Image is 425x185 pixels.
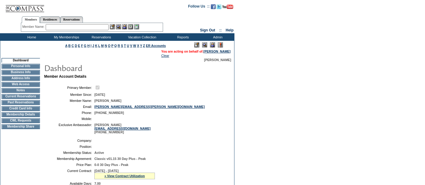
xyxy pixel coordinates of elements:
a: » View Contract Utilization [104,174,145,178]
span: [PERSON_NAME] [94,99,121,102]
img: Edit Mode [194,42,199,47]
td: Membership Agreement: [47,157,92,161]
a: Clear [161,54,169,57]
a: R [118,44,120,47]
a: Become our fan on Facebook [211,6,216,10]
span: [DATE] - [DATE] [94,169,119,173]
a: Residences [40,16,60,23]
td: Home [14,33,48,41]
b: Member Account Details [44,74,87,79]
img: Impersonate [210,42,215,47]
td: Price Plan: [47,163,92,167]
td: Business Info [2,70,40,75]
a: H [87,44,90,47]
td: Personal Info [2,64,40,69]
img: View [116,24,121,29]
td: Notes [2,88,40,93]
a: E [78,44,80,47]
img: Become our fan on Facebook [211,4,216,9]
td: Vacation Collection [118,33,165,41]
a: F [81,44,83,47]
span: Classic v01.15 30 Day Plus - Peak [94,157,146,161]
span: You are acting on behalf of: [161,50,230,53]
a: A [65,44,67,47]
img: Log Concern/Member Elevation [218,42,223,47]
a: S [121,44,123,47]
a: P [111,44,113,47]
img: View Mode [202,42,207,47]
a: [PERSON_NAME] [204,50,230,53]
a: N [105,44,107,47]
a: J [92,44,94,47]
span: [DATE] [94,93,105,96]
td: Admin [200,33,234,41]
img: Follow us on Twitter [217,4,221,9]
td: Reports [165,33,200,41]
td: Membership Details [2,112,40,117]
span: 0-0 30 Day Plus - Peak [94,163,129,167]
td: Credit Card Info [2,106,40,111]
td: Member Since: [47,93,92,96]
img: Subscribe to our YouTube Channel [222,5,233,9]
a: K [95,44,97,47]
a: L [98,44,100,47]
td: My Memberships [48,33,83,41]
a: X [137,44,139,47]
span: [PERSON_NAME] [PHONE_NUMBER] [94,123,151,134]
a: Z [143,44,145,47]
a: Q [114,44,117,47]
span: :: [219,28,222,32]
a: B [68,44,71,47]
a: [PERSON_NAME][EMAIL_ADDRESS][PERSON_NAME][DOMAIN_NAME] [94,105,205,109]
a: Sign Out [200,28,215,32]
a: V [130,44,132,47]
a: W [133,44,136,47]
a: T [124,44,126,47]
td: Phone: [47,111,92,115]
td: Current Contract: [47,169,92,179]
td: Reservations [83,33,118,41]
a: M [101,44,104,47]
img: b_edit.gif [110,24,115,29]
td: Follow Us :: [188,4,210,11]
a: G [84,44,86,47]
div: Member Name: [22,24,46,29]
td: Primary Member: [47,85,92,90]
td: Current Reservations [2,94,40,99]
td: Address Info [2,76,40,81]
a: Help [226,28,234,32]
span: [PERSON_NAME] [204,58,231,62]
span: Active [94,151,104,154]
a: ER Accounts [146,44,166,47]
td: Company: [47,139,92,142]
td: Mobile: [47,117,92,121]
a: Subscribe to our YouTube Channel [222,6,233,10]
td: Email: [47,105,92,109]
td: Membership Status: [47,151,92,154]
a: Members [22,16,40,23]
td: CWL Requests [2,118,40,123]
td: Member Name: [47,99,92,102]
a: D [75,44,77,47]
a: Y [140,44,142,47]
img: Impersonate [122,24,127,29]
td: Past Reservations [2,100,40,105]
td: Position: [47,145,92,148]
span: [PHONE_NUMBER] [94,111,124,115]
img: b_calculator.gif [134,24,139,29]
a: Follow us on Twitter [217,6,221,10]
a: I [90,44,91,47]
a: C [71,44,74,47]
td: Dashboard [2,58,40,63]
a: O [108,44,110,47]
td: Web Access [2,82,40,87]
a: Reservations [60,16,83,23]
td: Membership Share [2,124,40,129]
td: Exclusive Ambassador: [47,123,92,134]
img: pgTtlDashboard.gif [44,62,165,74]
a: [EMAIL_ADDRESS][DOMAIN_NAME] [94,127,151,130]
img: Reservations [128,24,133,29]
a: U [127,44,129,47]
